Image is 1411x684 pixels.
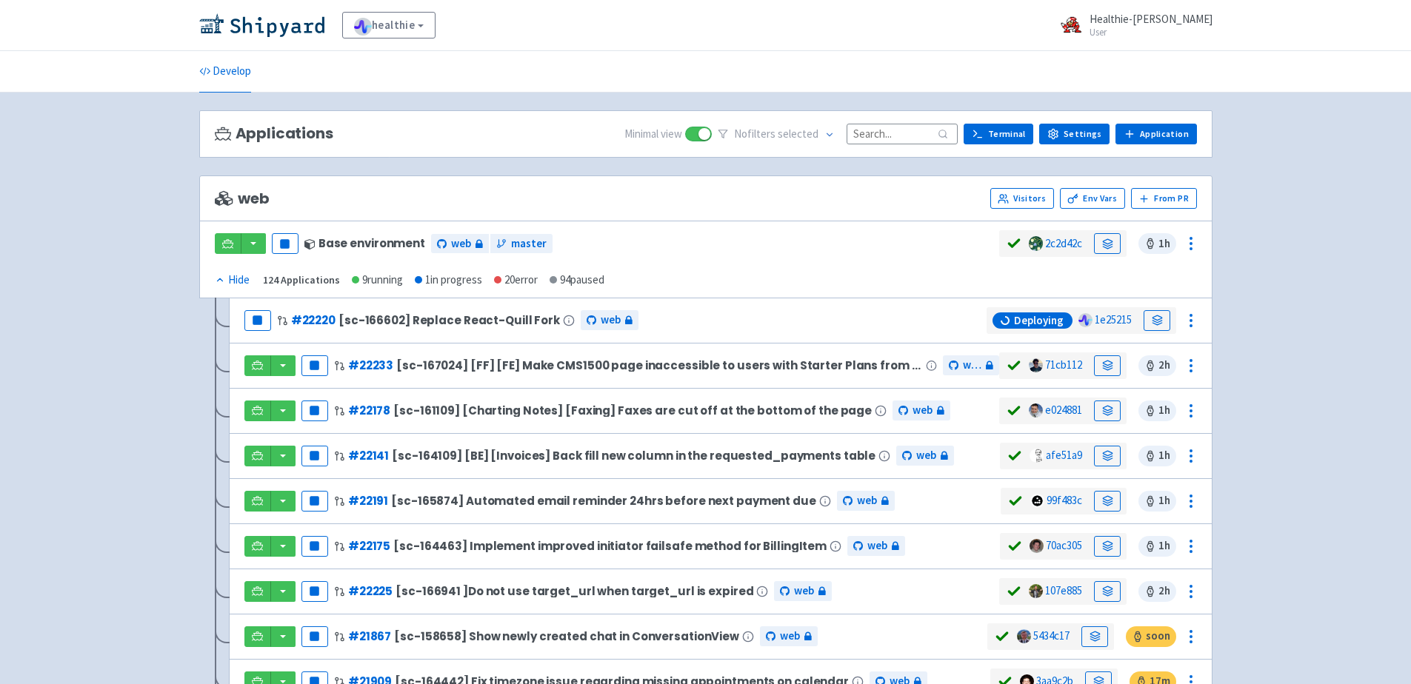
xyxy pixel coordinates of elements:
[352,272,403,289] div: 9 running
[244,310,271,331] button: Pause
[348,628,391,644] a: #21867
[348,583,393,599] a: #22225
[301,446,328,466] button: Pause
[1126,626,1176,647] span: soon
[431,234,489,254] a: web
[550,272,604,289] div: 94 paused
[1014,313,1064,328] span: Deploying
[301,491,328,512] button: Pause
[734,126,818,143] span: No filter s
[393,540,827,552] span: [sc-164463] Implement improved initiator failsafe method for BillingItem
[396,585,753,597] span: [sc-166941 ]Do not use target_url when target_url is expired
[1060,188,1125,209] a: Env Vars
[348,538,390,554] a: #22175
[451,235,471,252] span: web
[780,628,800,645] span: web
[348,358,393,373] a: #22233
[857,492,877,509] span: web
[1138,536,1176,557] span: 1 h
[581,310,638,330] a: web
[601,312,621,329] span: web
[990,188,1054,209] a: Visitors
[348,448,389,463] a: #22141
[1138,233,1176,254] span: 1 h
[963,357,981,374] span: web
[893,400,950,420] a: web
[348,403,390,418] a: #22178
[494,272,538,289] div: 20 error
[348,493,388,509] a: #22191
[215,272,250,289] div: Hide
[794,583,814,600] span: web
[272,233,298,254] button: Pause
[1046,448,1082,462] a: afe51a9
[1090,12,1212,26] span: Healthie-[PERSON_NAME]
[1045,358,1082,372] a: 71cb112
[396,359,923,372] span: [sc-167024] [FF] [FE] Make CMS1500 page inaccessible to users with Starter Plans from sidebar
[1115,124,1196,144] a: Application
[964,124,1033,144] a: Terminal
[263,272,340,289] div: 124 Applications
[304,237,425,249] div: Base environment
[916,447,936,464] span: web
[490,234,553,254] a: master
[1051,13,1212,37] a: Healthie-[PERSON_NAME] User
[1138,446,1176,466] span: 1 h
[342,12,436,38] a: healthie
[301,536,328,557] button: Pause
[837,491,895,511] a: web
[215,125,333,142] h3: Applications
[301,400,328,421] button: Pause
[867,537,887,554] span: web
[1138,491,1176,512] span: 1 h
[301,626,328,647] button: Pause
[393,404,872,417] span: [sc-161109] [Charting Notes] [Faxing] Faxes are cut off at the bottom of the page
[778,127,818,141] span: selected
[1090,27,1212,37] small: User
[1033,628,1070,643] a: 5434c17
[199,13,324,37] img: Shipyard logo
[338,314,560,326] span: [sc-166602] Replace React-Quill Fork
[1131,188,1197,209] button: From PR
[215,272,251,289] button: Hide
[392,449,875,462] span: [sc-164109] [BE] [Invoices] Back fill new column in the requested_payments table
[1045,236,1082,250] a: 2c2d42c
[1095,312,1132,326] a: 1e25215
[394,630,739,643] span: [sc-158658] Show newly created chat in ConversationView
[291,312,336,328] a: #22220
[1047,493,1082,507] a: 99f483c
[624,126,682,143] span: Minimal view
[847,124,958,144] input: Search...
[913,402,933,419] span: web
[1046,538,1082,552] a: 70ac305
[896,446,954,466] a: web
[1138,355,1176,376] span: 2 h
[1045,583,1082,597] a: 107e885
[1039,124,1110,144] a: Settings
[1138,400,1176,421] span: 1 h
[760,626,818,646] a: web
[774,581,832,601] a: web
[215,190,270,207] span: web
[1045,403,1082,417] a: e024881
[301,355,328,376] button: Pause
[415,272,482,289] div: 1 in progress
[301,581,328,602] button: Pause
[847,536,905,556] a: web
[199,51,251,93] a: Develop
[1138,581,1176,602] span: 2 h
[511,235,547,252] span: master
[943,355,999,375] a: web
[391,494,816,507] span: [sc-165874] Automated email reminder 24hrs before next payment due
